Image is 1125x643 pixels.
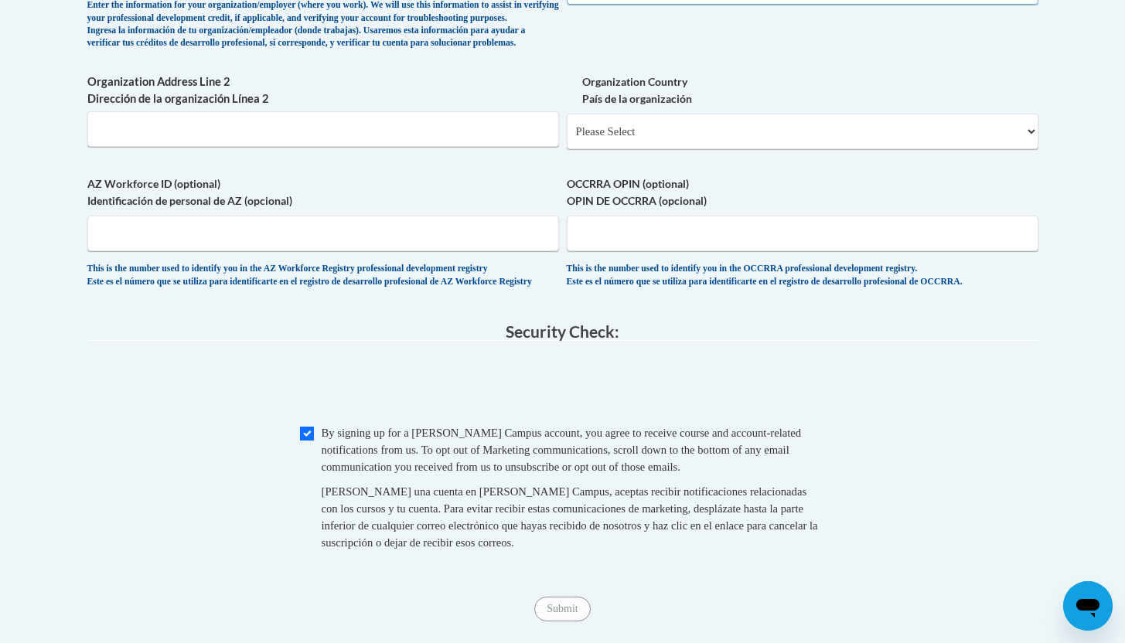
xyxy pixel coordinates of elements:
[87,263,559,288] div: This is the number used to identify you in the AZ Workforce Registry professional development reg...
[322,485,818,549] span: [PERSON_NAME] una cuenta en [PERSON_NAME] Campus, aceptas recibir notificaciones relacionadas con...
[567,263,1038,288] div: This is the number used to identify you in the OCCRRA professional development registry. Este es ...
[506,321,619,341] span: Security Check:
[534,597,590,621] input: Submit
[87,175,559,209] label: AZ Workforce ID (optional) Identificación de personal de AZ (opcional)
[567,175,1038,209] label: OCCRRA OPIN (optional) OPIN DE OCCRRA (opcional)
[87,111,559,147] input: Metadata input
[1063,581,1113,631] iframe: Button to launch messaging window
[445,356,680,417] iframe: reCAPTCHA
[87,73,559,107] label: Organization Address Line 2 Dirección de la organización Línea 2
[322,427,802,473] span: By signing up for a [PERSON_NAME] Campus account, you agree to receive course and account-related...
[567,73,1038,107] label: Organization Country País de la organización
